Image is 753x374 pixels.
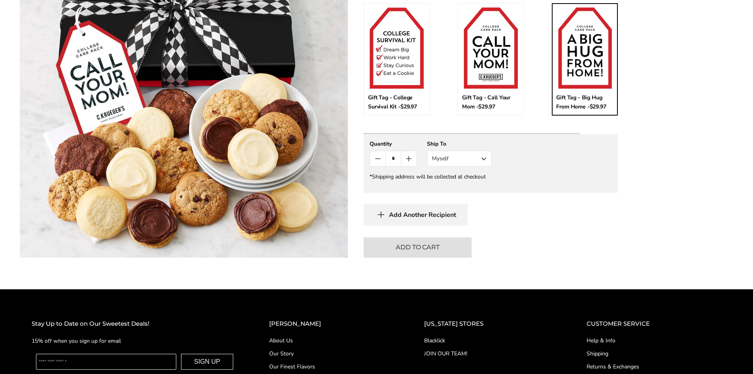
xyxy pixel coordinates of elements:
[587,363,721,371] a: Returns & Exchanges
[36,354,176,370] input: Enter your email
[370,151,385,166] button: Count minus
[269,363,393,371] a: Our Finest Flavors
[364,237,472,258] button: Add To Cart
[370,173,612,180] div: *Shipping address will be collected at checkout
[427,140,492,148] div: Ship To
[587,319,721,329] h2: CUSTOMER SERVICE
[364,134,618,193] gfm-form: New recipient
[401,151,417,166] button: Count plus
[464,8,518,88] img: Gift Tag - Call Your Mom
[424,319,555,329] h2: [US_STATE] STORES
[32,336,238,346] p: 15% off when you sign up for email
[427,151,492,167] button: Myself
[181,354,233,370] button: SIGN UP
[389,211,456,219] span: Add Another Recipient
[587,349,721,358] a: Shipping
[364,204,468,226] button: Add Another Recipient
[370,140,417,148] div: Quantity
[32,319,238,329] h2: Stay Up to Date on Our Sweetest Deals!
[269,336,393,345] a: About Us
[558,8,612,88] img: Gift Tag - Big Hug From Home
[424,336,555,345] a: Blacklick
[385,151,401,166] input: Quantity
[587,336,721,345] a: Help & Info
[269,319,393,329] h2: [PERSON_NAME]
[424,349,555,358] a: JOIN OUR TEAM!
[269,349,393,358] a: Our Story
[370,8,424,88] img: Gift Tag - College Survival Kit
